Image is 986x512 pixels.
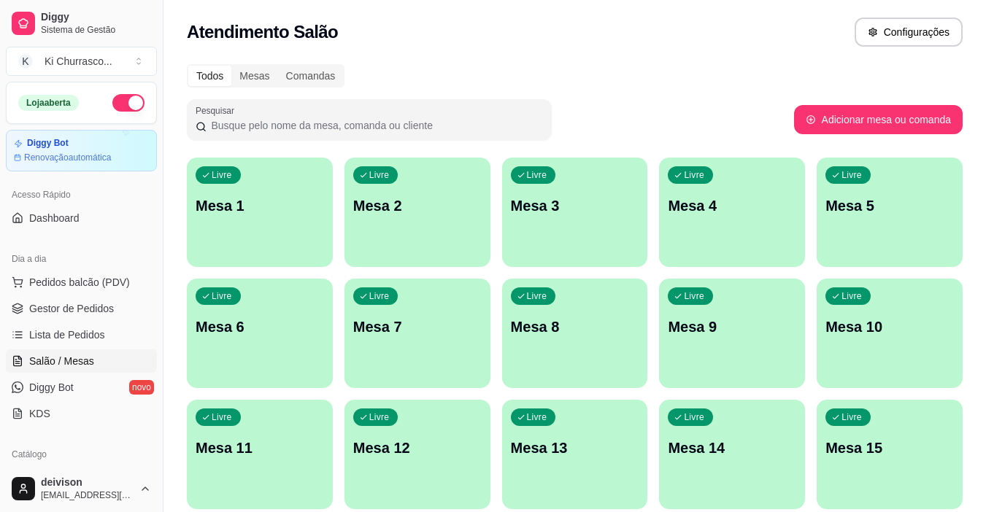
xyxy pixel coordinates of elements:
[188,66,231,86] div: Todos
[825,317,954,337] p: Mesa 10
[187,400,333,509] button: LivreMesa 11
[511,438,639,458] p: Mesa 13
[668,317,796,337] p: Mesa 9
[511,317,639,337] p: Mesa 8
[29,380,74,395] span: Diggy Bot
[6,323,157,346] a: Lista de Pedidos
[6,47,157,76] button: Select a team
[841,169,862,181] p: Livre
[29,275,130,290] span: Pedidos balcão (PDV)
[502,158,648,267] button: LivreMesa 3
[29,301,114,316] span: Gestor de Pedidos
[502,400,648,509] button: LivreMesa 13
[511,195,639,216] p: Mesa 3
[18,54,33,69] span: K
[41,476,134,489] span: deivison
[369,290,390,302] p: Livre
[6,183,157,206] div: Acesso Rápido
[668,195,796,216] p: Mesa 4
[794,105,963,134] button: Adicionar mesa ou comanda
[41,11,151,24] span: Diggy
[196,317,324,337] p: Mesa 6
[684,290,704,302] p: Livre
[344,158,490,267] button: LivreMesa 2
[212,411,232,423] p: Livre
[29,211,80,225] span: Dashboard
[6,271,157,294] button: Pedidos balcão (PDV)
[353,317,482,337] p: Mesa 7
[353,438,482,458] p: Mesa 12
[659,279,805,388] button: LivreMesa 9
[825,195,954,216] p: Mesa 5
[502,279,648,388] button: LivreMesa 8
[45,54,112,69] div: Ki Churrasco ...
[344,400,490,509] button: LivreMesa 12
[6,297,157,320] a: Gestor de Pedidos
[41,489,134,501] span: [EMAIL_ADDRESS][DOMAIN_NAME]
[527,290,547,302] p: Livre
[684,169,704,181] p: Livre
[212,290,232,302] p: Livre
[344,279,490,388] button: LivreMesa 7
[817,279,963,388] button: LivreMesa 10
[231,66,277,86] div: Mesas
[6,349,157,373] a: Salão / Mesas
[196,438,324,458] p: Mesa 11
[24,152,111,163] article: Renovação automática
[6,6,157,41] a: DiggySistema de Gestão
[187,279,333,388] button: LivreMesa 6
[353,195,482,216] p: Mesa 2
[841,411,862,423] p: Livre
[207,118,543,133] input: Pesquisar
[6,376,157,399] a: Diggy Botnovo
[41,24,151,36] span: Sistema de Gestão
[212,169,232,181] p: Livre
[369,169,390,181] p: Livre
[825,438,954,458] p: Mesa 15
[6,443,157,466] div: Catálogo
[855,18,963,47] button: Configurações
[29,354,94,368] span: Salão / Mesas
[668,438,796,458] p: Mesa 14
[278,66,344,86] div: Comandas
[29,406,50,421] span: KDS
[659,400,805,509] button: LivreMesa 14
[6,471,157,506] button: deivison[EMAIL_ADDRESS][DOMAIN_NAME]
[187,158,333,267] button: LivreMesa 1
[659,158,805,267] button: LivreMesa 4
[527,169,547,181] p: Livre
[29,327,105,342] span: Lista de Pedidos
[187,20,338,44] h2: Atendimento Salão
[6,402,157,425] a: KDS
[112,94,145,112] button: Alterar Status
[6,130,157,171] a: Diggy BotRenovaçãoautomática
[684,411,704,423] p: Livre
[18,95,79,111] div: Loja aberta
[6,247,157,271] div: Dia a dia
[817,400,963,509] button: LivreMesa 15
[841,290,862,302] p: Livre
[6,206,157,230] a: Dashboard
[27,138,69,149] article: Diggy Bot
[196,104,239,117] label: Pesquisar
[817,158,963,267] button: LivreMesa 5
[527,411,547,423] p: Livre
[196,195,324,216] p: Mesa 1
[369,411,390,423] p: Livre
